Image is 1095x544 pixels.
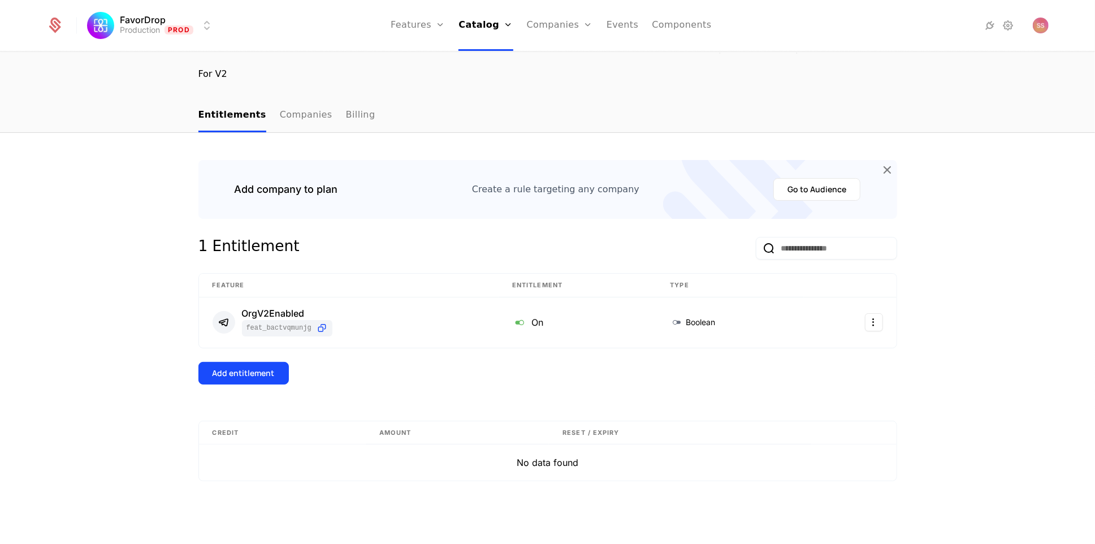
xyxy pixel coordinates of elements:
th: Amount [366,421,549,445]
th: Reset / Expiry [549,421,811,445]
button: Add entitlement [198,362,289,385]
div: 1 Entitlement [198,237,300,260]
div: Production [120,24,160,36]
div: For V2 [198,67,897,81]
nav: Main [198,99,897,132]
button: Go to Audience [773,178,860,201]
a: Settings [1001,19,1015,32]
div: On [512,315,643,330]
th: Entitlement [499,274,657,297]
th: Feature [199,274,499,297]
span: feat_baCTvQmUnJg [246,323,311,333]
img: Sarah Skillen [1033,18,1049,33]
span: FavorDrop [120,15,166,24]
button: Select action [865,313,883,331]
ul: Choose Sub Page [198,99,375,132]
div: OrgV2Enabled [242,309,332,318]
a: Companies [280,99,332,132]
a: Entitlements [198,99,266,132]
a: Integrations [983,19,997,32]
span: Boolean [686,317,715,328]
span: Prod [165,25,193,34]
a: Billing [346,99,375,132]
div: Add entitlement [213,368,275,379]
td: No data found [199,444,897,481]
div: Create a rule targeting any company [472,183,639,196]
th: Credit [199,421,366,445]
img: FavorDrop [87,12,114,39]
th: Type [656,274,804,297]
div: Add company to plan [235,182,338,197]
button: Open user button [1033,18,1049,33]
button: Select environment [90,13,214,38]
